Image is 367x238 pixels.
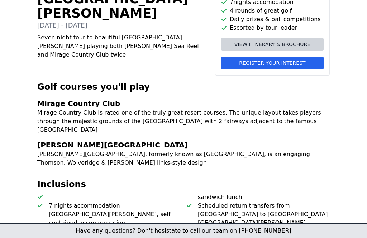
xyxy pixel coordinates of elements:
[239,59,305,67] span: Register your interest
[221,15,324,24] li: Daily prizes & ball competitions
[221,24,324,32] li: Escorted by tour leader
[37,98,330,108] h3: Mirage Country Club
[37,108,330,134] p: Mirage Country Club is rated one of the truly great resort courses. The unique layout takes playe...
[37,81,330,93] h2: Golf courses you'll play
[221,57,324,69] button: Register your interest
[37,140,330,150] h3: [PERSON_NAME][GEOGRAPHIC_DATA]
[37,20,209,30] p: [DATE] - [DATE]
[37,33,209,59] p: Seven night tour to beautiful [GEOGRAPHIC_DATA][PERSON_NAME] playing both [PERSON_NAME] Sea Reef ...
[221,6,324,15] li: 4 rounds of great golf
[37,179,330,190] h2: Inclusions
[198,201,330,227] p: Scheduled return transfers from [GEOGRAPHIC_DATA] to [GEOGRAPHIC_DATA] [GEOGRAPHIC_DATA][PERSON_N...
[234,41,310,48] span: View itinerary & brochure
[49,201,181,227] p: 7 nights accommodation [GEOGRAPHIC_DATA][PERSON_NAME], self contained accommodation
[37,150,330,167] p: [PERSON_NAME][GEOGRAPHIC_DATA], formerly known as [GEOGRAPHIC_DATA], is an engaging Thomson, Wolv...
[221,38,324,51] a: View itinerary & brochure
